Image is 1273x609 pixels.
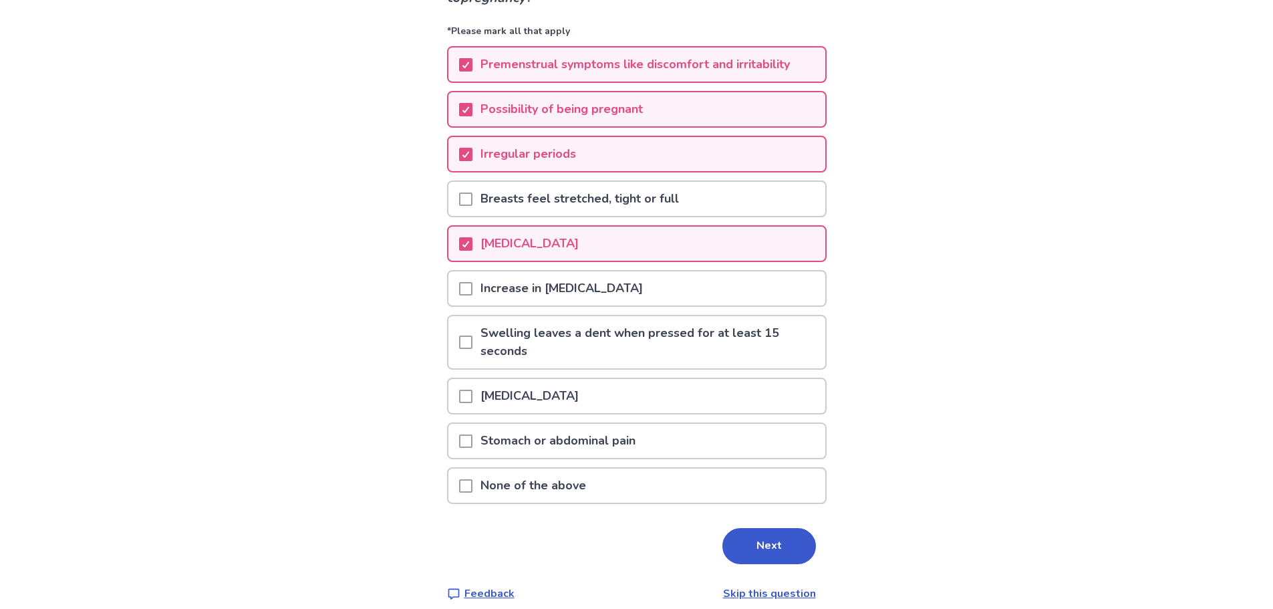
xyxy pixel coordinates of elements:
[472,227,587,261] p: [MEDICAL_DATA]
[472,469,594,503] p: None of the above
[723,586,816,601] a: Skip this question
[472,47,798,82] p: Premenstrual symptoms like discomfort and irritability
[472,92,651,126] p: Possibility of being pregnant
[464,586,515,602] p: Feedback
[447,24,827,46] p: *Please mark all that apply
[722,528,816,564] button: Next
[472,137,584,171] p: Irregular periods
[472,271,651,306] p: Increase in [MEDICAL_DATA]
[447,586,515,602] a: Feedback
[472,379,587,413] p: [MEDICAL_DATA]
[472,316,825,368] p: Swelling leaves a dent when pressed for at least 15 seconds
[472,424,644,458] p: Stomach or abdominal pain
[472,182,687,216] p: Breasts feel stretched, tight or full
